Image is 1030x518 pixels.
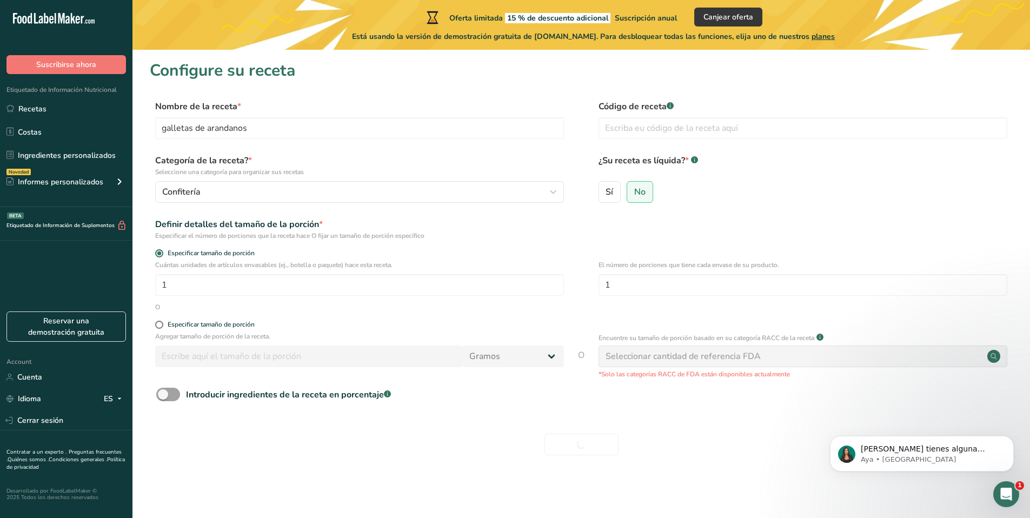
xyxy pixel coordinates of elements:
iframe: Intercom notifications mensaje [814,413,1030,489]
div: Oferta limitada [424,11,677,24]
a: Condiciones generales . [49,456,107,463]
div: BETA [7,212,24,219]
span: Sí [606,187,613,197]
p: Seleccione una categoría para organizar sus recetas [155,167,564,177]
iframe: Intercom live chat [993,481,1019,507]
a: Reservar una demostración gratuita [6,311,126,342]
input: Escriba el nombre de su receta aquí [155,117,564,139]
p: *Solo las categorías RACC de FDA están disponibles actualmente [599,369,1007,379]
div: O [155,302,160,312]
a: Contratar a un experto . [6,448,67,456]
label: Nombre de la receta [155,100,564,113]
a: Preguntas frecuentes . [6,448,122,463]
span: Suscripción anual [615,13,677,23]
span: Especificar tamaño de porción [163,249,255,257]
h1: Configure su receta [150,58,1013,83]
div: Informes personalizados [6,176,103,188]
div: Especificar tamaño de porción [168,321,255,329]
div: Seleccionar cantidad de referencia FDA [606,350,761,363]
div: Especificar el número de porciones que la receta hace O fijar un tamaño de porción específico [155,231,564,241]
div: Novedad [6,169,31,175]
label: Categoría de la receta? [155,154,564,177]
div: ES [104,393,126,406]
button: Suscribirse ahora [6,55,126,74]
span: Suscribirse ahora [36,59,96,70]
span: Canjear oferta [703,11,753,23]
span: O [578,349,584,379]
p: Agregar tamaño de porción de la receta. [155,331,564,341]
input: Escribe aquí el tamaño de la porción [155,346,463,367]
label: Código de receta [599,100,1007,113]
div: Introducir ingredientes de la receta en porcentaje [186,388,391,401]
label: ¿Su receta es líquida? [599,154,1007,177]
span: Está usando la versión de demostración gratuita de [DOMAIN_NAME]. Para desbloquear todas las func... [352,31,835,42]
div: Definir detalles del tamaño de la porción [155,218,564,231]
a: Idioma [6,389,41,408]
span: No [634,187,646,197]
span: planes [812,31,835,42]
span: Confitería [162,185,201,198]
p: El número de porciones que tiene cada envase de su producto. [599,260,1007,270]
input: Escriba eu código de la receta aquí [599,117,1007,139]
a: Política de privacidad [6,456,125,471]
span: 1 [1015,481,1024,490]
p: Cuántas unidades de artículos envasables (ej., botella o paquete) hace esta receta. [155,260,564,270]
p: Encuentre su tamaño de porción basado en su categoría RACC de la receta [599,333,814,343]
a: Quiénes somos . [8,456,49,463]
button: Confitería [155,181,564,203]
button: Canjear oferta [694,8,762,26]
span: 15 % de descuento adicional [505,13,610,23]
div: Desarrollado por FoodLabelMaker © 2025 Todos los derechos reservados [6,488,126,501]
